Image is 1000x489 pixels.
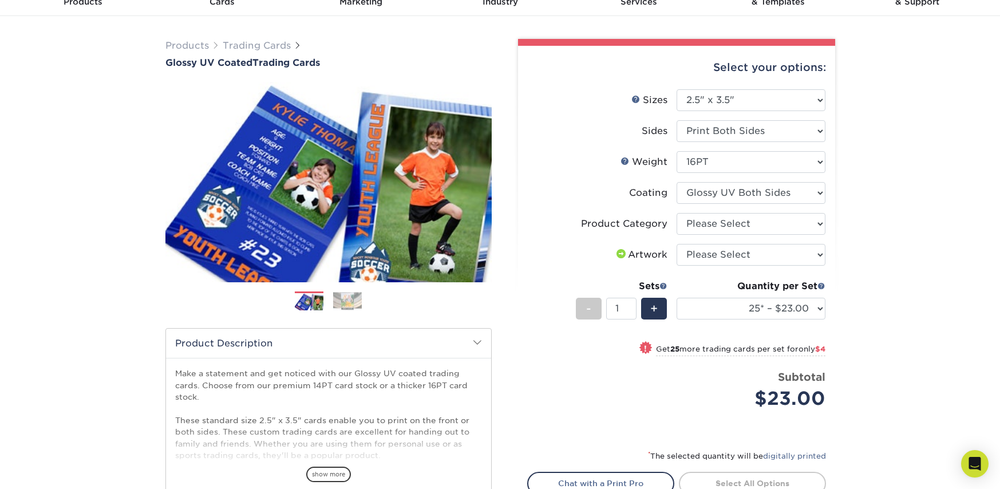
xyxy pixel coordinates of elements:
strong: Subtotal [778,370,825,383]
small: Get more trading cards per set for [656,345,825,356]
iframe: Google Customer Reviews [3,454,97,485]
small: The selected quantity will be [648,452,826,460]
div: Sides [642,124,667,138]
div: Open Intercom Messenger [961,450,989,478]
div: Quantity per Set [677,279,825,293]
div: Sizes [631,93,667,107]
strong: 25 [670,345,679,353]
span: $4 [815,345,825,353]
div: Sets [576,279,667,293]
div: Product Category [581,217,667,231]
a: Products [165,40,209,51]
h1: Trading Cards [165,57,492,68]
div: Artwork [614,248,667,262]
div: Coating [629,186,667,200]
span: only [799,345,825,353]
h2: Product Description [166,329,491,358]
span: ! [644,342,647,354]
img: Trading Cards 01 [295,292,323,312]
span: show more [306,467,351,482]
div: Weight [620,155,667,169]
div: $23.00 [685,385,825,412]
a: digitally printed [763,452,826,460]
span: Glossy UV Coated [165,57,252,68]
span: - [586,300,591,317]
a: Glossy UV CoatedTrading Cards [165,57,492,68]
img: Glossy UV Coated 01 [165,69,492,295]
span: + [650,300,658,317]
a: Trading Cards [223,40,291,51]
img: Trading Cards 02 [333,292,362,310]
div: Select your options: [527,46,826,89]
